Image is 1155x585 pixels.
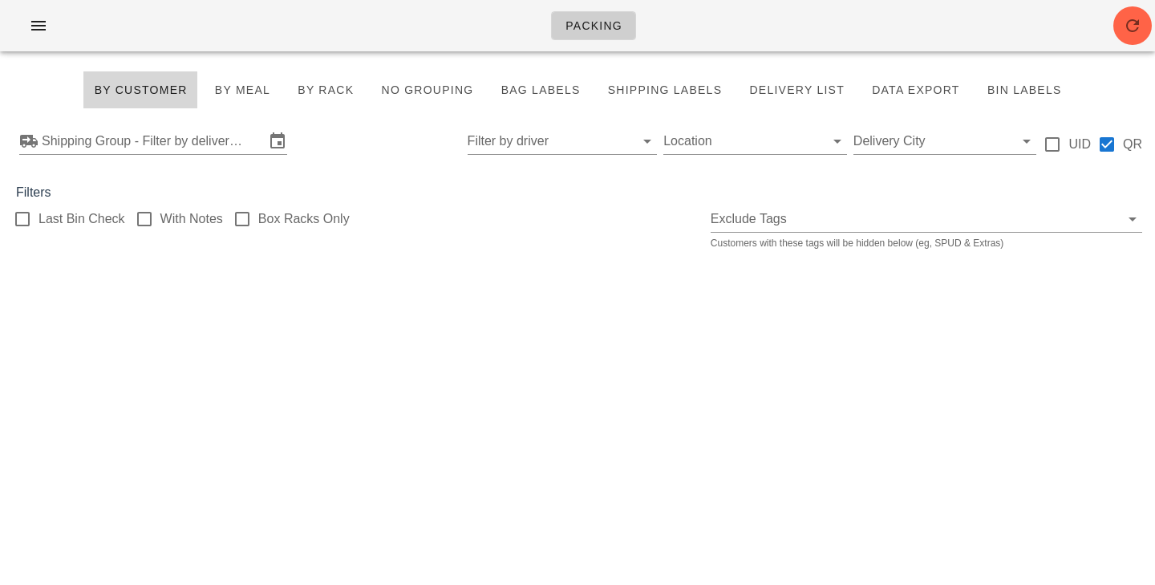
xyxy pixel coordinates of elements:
label: With Notes [160,211,223,227]
span: No grouping [380,83,473,96]
span: By Customer [93,83,187,96]
label: Last Bin Check [38,211,125,227]
div: Customers with these tags will be hidden below (eg, SPUD & Extras) [711,238,1142,248]
button: Bin Labels [977,71,1072,109]
button: By Customer [83,71,197,109]
span: Shipping Labels [607,83,723,96]
div: Filter by driver [468,128,658,154]
label: UID [1068,136,1091,152]
span: By Rack [297,83,354,96]
button: Shipping Labels [598,71,733,109]
button: By Meal [205,71,281,109]
a: Packing [551,11,636,40]
div: Location [663,128,847,154]
div: Exclude Tags [711,206,1142,232]
label: Box Racks Only [258,211,350,227]
label: QR [1123,136,1142,152]
span: By Meal [214,83,270,96]
span: Bin Labels [987,83,1062,96]
span: Delivery List [748,83,845,96]
span: Bag Labels [500,83,580,96]
span: Packing [565,19,622,32]
button: Bag Labels [490,71,590,109]
button: Delivery List [739,71,855,109]
button: By Rack [287,71,364,109]
button: No grouping [371,71,484,109]
button: Data Export [861,71,971,109]
div: Delivery City [853,128,1037,154]
span: Data Export [871,83,960,96]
